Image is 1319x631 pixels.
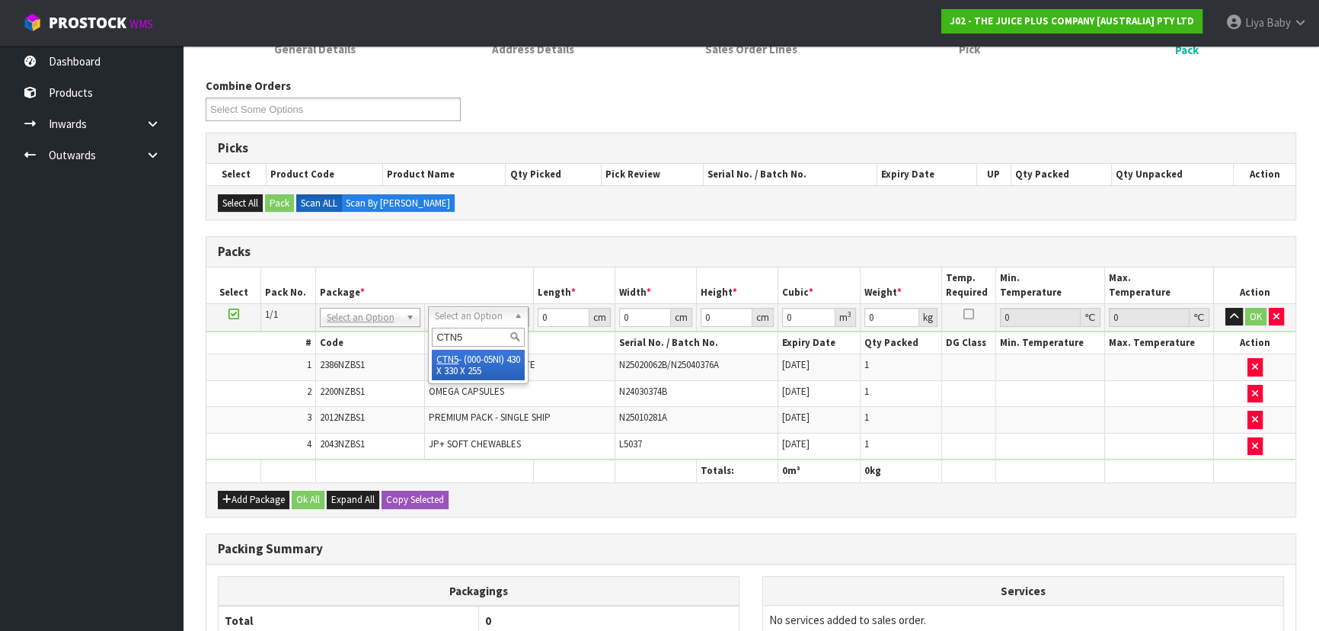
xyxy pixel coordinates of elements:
[307,411,311,424] span: 3
[782,464,787,477] span: 0
[218,141,1284,155] h3: Picks
[1266,15,1291,30] span: Baby
[429,411,551,424] span: PREMIUM PACK - SINGLE SHIP
[864,411,869,424] span: 1
[941,9,1202,34] a: J02 - THE JUICE PLUS COMPANY [AUSTRALIA] PTY LTD
[864,464,870,477] span: 0
[835,308,856,327] div: m
[206,78,291,94] label: Combine Orders
[265,308,278,321] span: 1/1
[307,385,311,398] span: 2
[919,308,937,327] div: kg
[307,437,311,450] span: 4
[266,164,382,185] th: Product Code
[705,41,797,57] span: Sales Order Lines
[296,194,342,213] label: Scan ALL
[671,308,692,327] div: cm
[782,358,810,371] span: [DATE]
[315,332,424,354] th: Code
[129,17,153,31] small: WMS
[320,437,365,450] span: 2043NZBS1
[506,164,602,185] th: Qty Picked
[49,13,126,33] span: ProStock
[219,576,739,606] th: Packagings
[697,267,778,303] th: Height
[383,164,506,185] th: Product Name
[320,411,365,424] span: 2012NZBS1
[1245,15,1264,30] span: Liya
[778,267,860,303] th: Cubic
[860,460,941,482] th: kg
[429,385,504,398] span: OMEGA CAPSULES
[778,460,860,482] th: m³
[864,358,869,371] span: 1
[996,332,1105,354] th: Min. Temperature
[778,332,860,354] th: Expiry Date
[619,411,667,424] span: N25010281A
[424,332,615,354] th: Name
[315,267,533,303] th: Package
[1105,332,1214,354] th: Max. Temperature
[602,164,704,185] th: Pick Review
[206,267,261,303] th: Select
[320,358,365,371] span: 2386NZBS1
[23,13,42,32] img: cube-alt.png
[958,41,979,57] span: Pick
[327,309,400,327] span: Select an Option
[864,385,869,398] span: 1
[327,491,379,509] button: Expand All
[704,164,877,185] th: Serial No. / Batch No.
[341,194,455,213] label: Scan By [PERSON_NAME]
[492,41,574,57] span: Address Details
[206,332,315,354] th: #
[1081,308,1100,327] div: ℃
[436,353,458,366] em: CTN5
[307,358,311,371] span: 1
[950,14,1194,27] strong: J02 - THE JUICE PLUS COMPANY [AUSTRALIA] PTY LTD
[261,267,316,303] th: Pack No.
[615,267,696,303] th: Width
[619,358,719,371] span: N25020062B/N25040376A
[1214,267,1295,303] th: Action
[331,493,375,506] span: Expand All
[265,194,294,213] button: Pack
[382,491,449,509] button: Copy Selected
[589,308,611,327] div: cm
[996,267,1105,303] th: Min. Temperature
[292,491,324,509] button: Ok All
[435,307,508,325] span: Select an Option
[941,332,996,354] th: DG Class
[1245,308,1266,326] button: OK
[218,491,289,509] button: Add Package
[1175,42,1199,58] span: Pack
[1190,308,1209,327] div: ℃
[763,577,1283,606] th: Services
[848,309,851,319] sup: 3
[533,267,615,303] th: Length
[864,437,869,450] span: 1
[782,385,810,398] span: [DATE]
[782,437,810,450] span: [DATE]
[619,385,667,398] span: N24030374B
[218,542,1284,556] h3: Packing Summary
[860,332,941,354] th: Qty Packed
[860,267,941,303] th: Weight
[697,460,778,482] th: Totals:
[782,411,810,424] span: [DATE]
[976,164,1011,185] th: UP
[619,437,642,450] span: L5037
[274,41,356,57] span: General Details
[218,245,1284,259] h3: Packs
[1112,164,1234,185] th: Qty Unpacked
[218,194,263,213] button: Select All
[206,164,266,185] th: Select
[320,385,365,398] span: 2200NZBS1
[752,308,774,327] div: cm
[1105,267,1214,303] th: Max. Temperature
[941,267,996,303] th: Temp. Required
[432,350,525,380] li: - (000-05NI) 430 X 330 X 255
[485,613,491,628] span: 0
[1214,332,1295,354] th: Action
[1011,164,1111,185] th: Qty Packed
[1233,164,1295,185] th: Action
